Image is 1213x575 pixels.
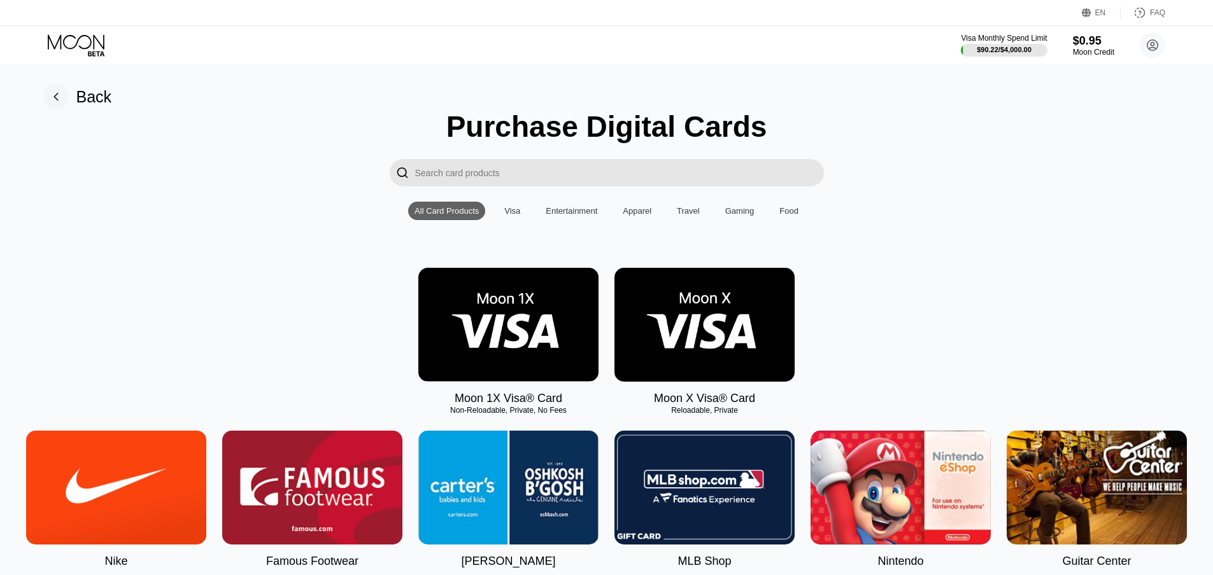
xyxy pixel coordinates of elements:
[961,34,1047,43] div: Visa Monthly Spend Limit
[616,202,658,220] div: Apparel
[1121,6,1165,19] div: FAQ
[614,406,795,415] div: Reloadable, Private
[1062,555,1131,568] div: Guitar Center
[773,202,805,220] div: Food
[415,159,824,186] input: Search card products
[1095,8,1106,17] div: EN
[461,555,555,568] div: [PERSON_NAME]
[623,206,651,216] div: Apparel
[504,206,520,216] div: Visa
[446,109,767,144] div: Purchase Digital Cards
[1073,34,1114,48] div: $0.95
[415,206,479,216] div: All Card Products
[670,202,706,220] div: Travel
[539,202,604,220] div: Entertainment
[390,159,415,186] div: 
[396,165,409,180] div: 
[498,202,527,220] div: Visa
[1150,8,1165,17] div: FAQ
[719,202,761,220] div: Gaming
[677,555,731,568] div: MLB Shop
[961,34,1047,57] div: Visa Monthly Spend Limit$90.22/$4,000.00
[104,555,127,568] div: Nike
[1073,48,1114,57] div: Moon Credit
[266,555,358,568] div: Famous Footwear
[546,206,597,216] div: Entertainment
[977,46,1032,53] div: $90.22 / $4,000.00
[43,84,112,109] div: Back
[725,206,755,216] div: Gaming
[418,406,599,415] div: Non-Reloadable, Private, No Fees
[877,555,923,568] div: Nintendo
[677,206,700,216] div: Travel
[76,88,112,106] div: Back
[779,206,798,216] div: Food
[654,392,755,405] div: Moon X Visa® Card
[1082,6,1121,19] div: EN
[1073,34,1114,57] div: $0.95Moon Credit
[455,392,562,405] div: Moon 1X Visa® Card
[408,202,485,220] div: All Card Products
